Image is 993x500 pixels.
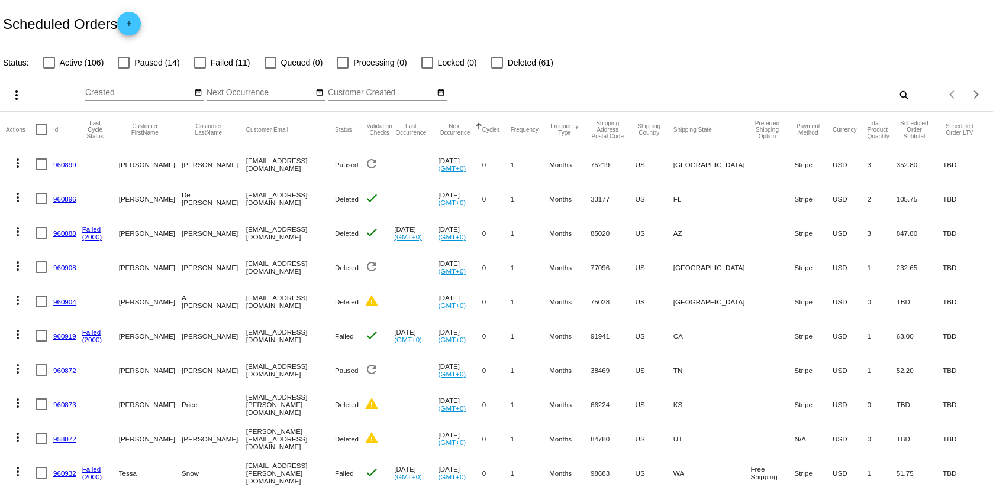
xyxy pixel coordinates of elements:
mat-cell: [PERSON_NAME] [119,387,182,421]
mat-cell: 0 [482,319,511,353]
a: (GMT+0) [439,164,466,172]
mat-cell: [DATE] [439,250,482,284]
mat-cell: 1 [511,319,549,353]
button: Change sorting for CustomerFirstName [119,123,171,136]
mat-cell: [DATE] [394,319,438,353]
a: (2000) [82,336,102,343]
mat-cell: 75028 [591,284,636,319]
mat-icon: more_vert [11,293,25,307]
mat-cell: [PERSON_NAME] [119,353,182,387]
mat-cell: [PERSON_NAME] [182,147,246,181]
mat-icon: check [365,225,379,239]
mat-cell: US [636,216,673,250]
a: (GMT+0) [439,301,466,309]
mat-icon: add [122,20,136,34]
span: Deleted [335,435,359,443]
mat-cell: [EMAIL_ADDRESS][DOMAIN_NAME] [246,353,335,387]
mat-cell: [DATE] [439,216,482,250]
mat-icon: warning [365,294,379,308]
mat-cell: [PERSON_NAME] [182,353,246,387]
a: 960904 [53,298,76,306]
mat-cell: 0 [482,147,511,181]
mat-cell: [DATE] [439,353,482,387]
mat-icon: date_range [315,88,324,98]
mat-cell: 1 [511,456,549,490]
a: 960873 [53,401,76,408]
mat-cell: US [636,147,673,181]
mat-cell: USD [833,456,868,490]
mat-cell: 105.75 [897,181,943,216]
mat-cell: [PERSON_NAME][EMAIL_ADDRESS][DOMAIN_NAME] [246,421,335,456]
a: 960872 [53,366,76,374]
mat-cell: TBD [943,456,987,490]
mat-cell: 3 [868,216,897,250]
mat-icon: date_range [194,88,202,98]
mat-cell: TBD [943,284,987,319]
mat-cell: 52.20 [897,353,943,387]
mat-icon: more_vert [11,396,25,410]
mat-cell: [PERSON_NAME] [182,319,246,353]
mat-cell: TBD [943,250,987,284]
span: Status: [3,58,29,67]
a: (GMT+0) [394,473,422,480]
a: (GMT+0) [439,233,466,241]
mat-cell: [EMAIL_ADDRESS][DOMAIN_NAME] [246,181,335,216]
mat-cell: KS [673,387,751,421]
button: Change sorting for Frequency [511,126,539,133]
mat-icon: more_vert [11,362,25,376]
mat-cell: [DATE] [394,456,438,490]
mat-cell: [DATE] [439,456,482,490]
a: (2000) [82,233,102,241]
span: Deleted [335,229,359,237]
button: Change sorting for LastOccurrenceUtc [394,123,427,136]
mat-cell: TBD [897,387,943,421]
mat-cell: [EMAIL_ADDRESS][DOMAIN_NAME] [246,147,335,181]
mat-cell: 1 [511,387,549,421]
mat-cell: 0 [868,284,897,319]
button: Change sorting for CustomerEmail [246,126,288,133]
a: (GMT+0) [394,336,422,343]
h2: Scheduled Orders [3,12,141,35]
a: (GMT+0) [439,336,466,343]
button: Previous page [941,83,965,106]
mat-cell: Months [549,387,591,421]
mat-cell: USD [833,353,868,387]
mat-cell: TBD [943,147,987,181]
mat-cell: 85020 [591,216,636,250]
mat-cell: AZ [673,216,751,250]
mat-cell: [DATE] [439,319,482,353]
mat-cell: USD [833,284,868,319]
span: Deleted [335,264,359,271]
mat-cell: Snow [182,456,246,490]
button: Change sorting for FrequencyType [549,123,580,136]
mat-cell: 1 [511,216,549,250]
button: Change sorting for PaymentMethod.Type [795,123,822,136]
span: Paused [335,366,358,374]
mat-cell: TBD [943,421,987,456]
mat-cell: 0 [868,421,897,456]
mat-cell: 232.65 [897,250,943,284]
mat-cell: Months [549,421,591,456]
mat-cell: USD [833,319,868,353]
mat-cell: CA [673,319,751,353]
mat-icon: more_vert [11,430,25,444]
mat-cell: [PERSON_NAME] [182,421,246,456]
a: Failed [82,225,101,233]
mat-cell: Months [549,353,591,387]
a: (GMT+0) [394,233,422,241]
mat-cell: [DATE] [394,216,438,250]
mat-cell: Months [549,216,591,250]
button: Change sorting for ShippingCountry [636,123,663,136]
mat-icon: warning [365,431,379,445]
mat-cell: US [636,387,673,421]
a: Failed [82,465,101,473]
mat-cell: [DATE] [439,147,482,181]
a: (GMT+0) [439,199,466,206]
mat-cell: TBD [897,284,943,319]
span: Deleted (61) [508,56,553,70]
input: Created [85,88,192,98]
mat-header-cell: Actions [6,112,36,147]
a: 960896 [53,195,76,203]
mat-cell: Months [549,147,591,181]
mat-cell: Stripe [795,216,833,250]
